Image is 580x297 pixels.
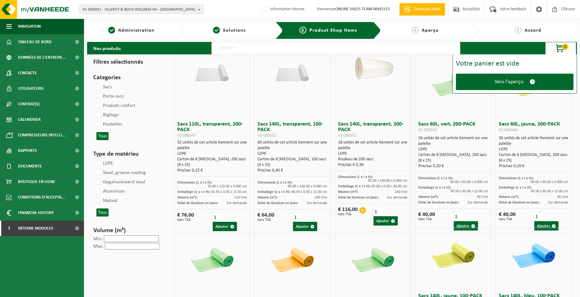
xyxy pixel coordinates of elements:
[338,140,408,168] div: 18 unités de cet article tiennent sur une palette
[177,212,194,222] div: € 76,00
[418,186,451,190] span: Emballage (L x l x H):
[94,159,113,168] label: LDPE
[18,96,39,112] span: Contrat(s)
[94,110,119,120] label: Bigbags
[266,232,319,285] img: 01-000549
[93,236,103,241] label: Min.
[418,201,459,204] span: Délai de livraison en jours:
[94,82,112,92] label: Sacs
[177,218,194,222] span: hors TVA
[534,221,559,231] button: Ajouter
[258,151,327,157] div: LDPE
[534,212,544,221] input: 1
[335,7,390,11] strong: ONLINE SALES TEAM NIVELLES
[186,232,239,285] img: 01-000548
[94,168,146,177] label: Staal, groene coating
[177,157,247,168] div: Carton de 8 [MEDICAL_DATA], 200 sacs (8 x 25)
[307,201,327,205] span: Sur demande
[374,216,398,226] button: Ajouter
[338,133,357,138] span: 01-000551
[427,56,480,109] img: 01-000543
[258,218,274,222] span: hors TVA
[223,28,246,33] span: Solutions
[499,186,532,190] span: Emballage (L x l x H):
[234,196,247,199] span: 110 litre
[499,121,568,134] h3: Sacs 60L, jaune, 200-PACK
[211,190,247,194] span: 42.50 x 0.00 x 15.50 cm
[93,73,162,82] h3: Categories
[499,201,540,204] span: Délai de livraison en jours:
[261,5,304,14] label: Information interne
[453,212,464,221] input: 1
[384,27,466,34] a: 4Aperçu
[338,157,408,162] div: Rouleau de 200 sacs
[258,201,298,205] span: Délai de livraison en jours:
[499,195,519,199] span: Volume (m³):
[418,135,488,169] div: 56 unités de cet article tiennent sur une palette
[258,196,278,199] span: Volume (m³):
[90,27,173,34] a: 1Administration
[293,222,317,231] button: Ajouter
[18,205,54,221] span: Financial History
[338,151,408,157] div: LDPE
[456,60,573,67] div: Votre panier est vide
[499,135,568,169] div: 56 unités de cet article tiennent sur une palette
[418,212,435,221] div: € 40,00
[94,101,135,110] label: Produits confort
[186,56,239,83] img: 01-000547
[258,190,290,194] span: Emballage (L x l x H):
[18,143,37,158] span: Rapports
[177,201,218,205] span: Délai de livraison en jours:
[18,81,44,96] span: Utilisateurs
[177,151,247,157] div: LDPE
[18,65,37,81] span: Contacts
[499,212,516,221] div: € 40,00
[346,232,399,285] img: 01-000553
[6,221,12,236] span: I
[399,3,445,16] a: Demande devis
[450,190,488,193] span: 39.50 x 30.00 x 15.00 cm
[477,195,488,199] span: 60 litre
[499,163,568,169] div: Prix/sac 0,20 €
[291,190,327,194] span: 40.50 x 0.00 x 15.00 cm
[93,57,162,67] h3: Filtres sélectionnés
[292,212,303,222] input: 1
[18,112,41,127] span: Calendrier
[213,27,220,34] span: 2
[338,162,408,168] div: Prix/sac € 0,36
[266,56,319,83] img: 01-000552
[118,28,155,33] span: Administration
[177,168,247,173] div: Prix/sac 0,22 €
[177,190,210,194] span: Emballage (L x l x H):
[515,27,522,34] span: 5
[177,121,247,138] h3: Sacs 110L, transparent, 200-PACK
[531,190,568,193] span: 39.50 x 30.00 x 15.00 cm
[87,42,127,54] h2: Nos produits
[412,6,442,12] span: Demande devis
[188,27,271,34] a: 2Solutions
[94,92,124,101] label: Porte-sacs
[288,27,369,34] a: 3Product Shop Items
[258,157,327,168] div: Carton de 8 [MEDICAL_DATA], 100 sacs (4 x 25)
[338,121,408,138] h3: Sacs 140L, transparent, 200-PACK
[418,121,488,134] h3: Sacs 60L, vert, 200-PACK
[531,180,568,184] span: 60.00 x 90.00 x 0.000 cm
[418,217,435,221] span: hors TVA
[93,244,104,249] label: Max.
[18,19,41,34] span: Navigation
[207,185,247,188] span: 70.00 x 110.00 x 0.000 cm
[258,212,274,222] div: € 64,00
[213,222,237,231] button: Ajouter
[258,121,327,138] h3: Sacs 140L, transparent, 100-PACK
[548,201,568,204] span: Sur demande
[338,190,358,194] span: Volume (m³):
[79,5,204,14] button: 01-000001 - VILLEROY & BOCH WELLNESS NV - [GEOGRAPHIC_DATA]
[338,196,379,199] span: Délai de livraison en jours:
[499,217,516,221] span: hors TVA
[499,152,568,163] div: Carton de 8 [MEDICAL_DATA], 200 sacs (8 x 25)
[211,42,460,54] input: Chercher
[177,181,212,185] span: Dimensions (L x l x H):
[227,201,247,205] span: Sur demande
[562,44,568,50] span: 0
[212,212,223,222] input: 1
